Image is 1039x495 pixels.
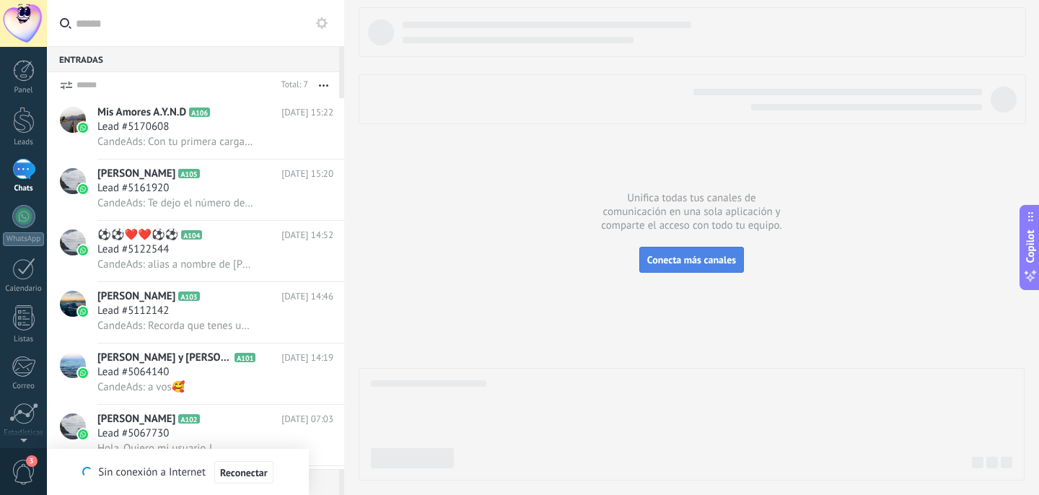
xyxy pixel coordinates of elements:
[97,380,185,394] span: CandeAds: a vos🥰
[47,98,344,159] a: avatariconMis Amores A.Y.N.DA106[DATE] 15:22Lead #5170608CandeAds: Con tu primera carga tenes un ...
[47,221,344,281] a: avataricon⚽⚽❤️❤️⚽⚽A104[DATE] 14:52Lead #5122544CandeAds: alias a nombre de [PERSON_NAME]
[214,461,273,484] button: Reconectar
[47,159,344,220] a: avataricon[PERSON_NAME]A105[DATE] 15:20Lead #5161920CandeAds: Te dejo el número de Zoe tu cajera ...
[78,184,88,194] img: icon
[647,253,736,266] span: Conecta más canales
[308,72,339,98] button: Más
[97,426,169,441] span: Lead #5067730
[47,282,344,343] a: avataricon[PERSON_NAME]A103[DATE] 14:46Lead #5112142CandeAds: Recorda que tenes un plus de 20% co...
[3,284,45,294] div: Calendario
[78,123,88,133] img: icon
[3,86,45,95] div: Panel
[1023,230,1038,263] span: Copilot
[3,232,44,246] div: WhatsApp
[97,412,175,426] span: [PERSON_NAME]
[181,230,202,240] span: A104
[97,105,186,120] span: Mis Amores A.Y.N.D
[26,455,38,467] span: 3
[97,120,169,134] span: Lead #5170608
[78,245,88,255] img: icon
[47,405,344,465] a: avataricon[PERSON_NAME]A102[DATE] 07:03Lead #5067730Hola. Quiero mi usuario !
[97,351,232,365] span: [PERSON_NAME] y [PERSON_NAME]
[178,414,199,424] span: A102
[276,78,308,92] div: Total: 7
[78,429,88,439] img: icon
[281,412,333,426] span: [DATE] 07:03
[82,460,273,484] div: Sin conexión a Internet
[281,228,333,242] span: [DATE] 14:52
[234,353,255,362] span: A101
[97,319,254,333] span: CandeAds: Recorda que tenes un plus de 20% con tu primera carga🥰🥰
[3,138,45,147] div: Leads
[97,135,254,149] span: CandeAds: Con tu primera carga tenes un extra de 20% y muchos veneficios mas!!!
[97,304,169,318] span: Lead #5112142
[281,167,333,181] span: [DATE] 15:20
[97,258,254,271] span: CandeAds: alias a nombre de [PERSON_NAME]
[3,382,45,391] div: Correo
[639,247,744,273] button: Conecta más canales
[178,292,199,301] span: A103
[97,242,169,257] span: Lead #5122544
[78,307,88,317] img: icon
[97,365,169,380] span: Lead #5064140
[178,169,199,178] span: A105
[189,108,210,117] span: A106
[78,368,88,378] img: icon
[281,351,333,365] span: [DATE] 14:19
[97,196,254,210] span: CandeAds: Te dejo el número de Zoe tu cajera 🥰 1126917299 Envíale comprobante y usuario ‼️ Agénda...
[3,184,45,193] div: Chats
[47,343,344,404] a: avataricon[PERSON_NAME] y [PERSON_NAME]A101[DATE] 14:19Lead #5064140CandeAds: a vos🥰
[97,167,175,181] span: [PERSON_NAME]
[281,289,333,304] span: [DATE] 14:46
[97,442,212,455] span: Hola. Quiero mi usuario !
[47,46,339,72] div: Entradas
[220,468,268,478] span: Reconectar
[3,335,45,344] div: Listas
[97,228,178,242] span: ⚽⚽❤️❤️⚽⚽
[97,181,169,196] span: Lead #5161920
[281,105,333,120] span: [DATE] 15:22
[97,289,175,304] span: [PERSON_NAME]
